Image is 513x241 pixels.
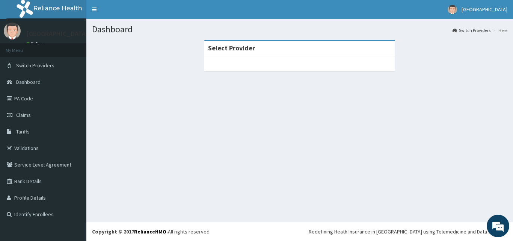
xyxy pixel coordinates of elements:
span: Tariffs [16,128,30,135]
p: [GEOGRAPHIC_DATA] [26,30,88,37]
a: Online [26,41,44,46]
img: User Image [4,23,21,39]
strong: Select Provider [208,44,255,52]
span: Switch Providers [16,62,54,69]
img: User Image [448,5,457,14]
h1: Dashboard [92,24,507,34]
a: RelianceHMO [134,228,166,235]
span: Claims [16,112,31,118]
footer: All rights reserved. [86,222,513,241]
li: Here [491,27,507,33]
strong: Copyright © 2017 . [92,228,168,235]
div: Redefining Heath Insurance in [GEOGRAPHIC_DATA] using Telemedicine and Data Science! [309,228,507,235]
span: [GEOGRAPHIC_DATA] [462,6,507,13]
span: Dashboard [16,79,41,85]
a: Switch Providers [453,27,490,33]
